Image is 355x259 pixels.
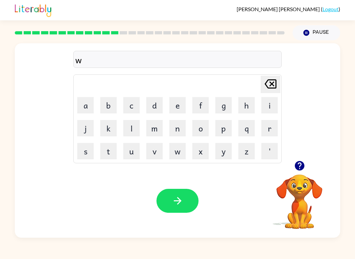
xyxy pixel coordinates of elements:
[169,120,186,136] button: n
[169,143,186,159] button: w
[192,143,209,159] button: x
[261,120,278,136] button: r
[169,97,186,113] button: e
[77,97,94,113] button: a
[146,120,163,136] button: m
[100,143,117,159] button: t
[192,97,209,113] button: f
[238,143,255,159] button: z
[215,97,232,113] button: g
[75,53,280,67] div: w
[77,120,94,136] button: j
[146,97,163,113] button: d
[100,120,117,136] button: k
[238,120,255,136] button: q
[146,143,163,159] button: v
[215,120,232,136] button: p
[237,6,340,12] div: ( )
[192,120,209,136] button: o
[77,143,94,159] button: s
[215,143,232,159] button: y
[237,6,321,12] span: [PERSON_NAME] [PERSON_NAME]
[261,97,278,113] button: i
[322,6,339,12] a: Logout
[267,164,332,230] video: Your browser must support playing .mp4 files to use Literably. Please try using another browser.
[238,97,255,113] button: h
[100,97,117,113] button: b
[293,25,340,40] button: Pause
[15,3,51,17] img: Literably
[261,143,278,159] button: '
[123,120,140,136] button: l
[123,97,140,113] button: c
[123,143,140,159] button: u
